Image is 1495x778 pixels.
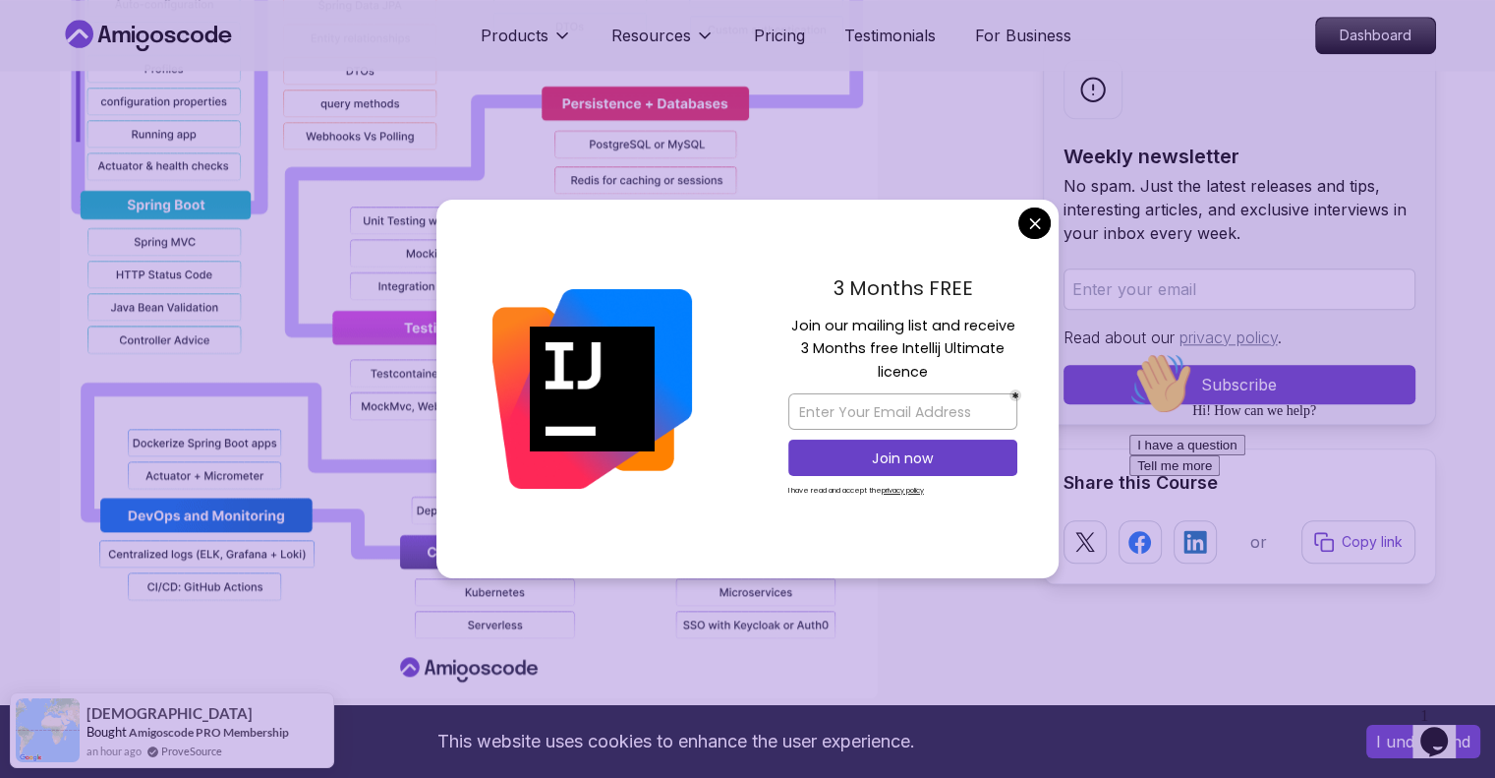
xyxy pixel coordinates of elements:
[481,24,548,47] p: Products
[8,59,195,74] span: Hi! How can we help?
[15,720,1337,763] div: This website uses cookies to enhance the user experience.
[975,24,1071,47] a: For Business
[8,111,98,132] button: Tell me more
[1316,18,1435,53] p: Dashboard
[8,90,124,111] button: I have a question
[1366,725,1480,758] button: Accept cookies
[8,8,71,71] img: :wave:
[16,698,80,762] img: provesource social proof notification image
[129,725,289,740] a: Amigoscode PRO Membership
[1315,17,1436,54] a: Dashboard
[1064,174,1415,245] p: No spam. Just the latest releases and tips, interesting articles, and exclusive interviews in you...
[1064,269,1415,310] input: Enter your email
[161,743,222,759] a: ProveSource
[86,724,127,740] span: Bought
[86,705,253,722] span: [DEMOGRAPHIC_DATA]
[481,24,572,63] button: Products
[1064,469,1415,497] h2: Share this Course
[611,24,715,63] button: Resources
[8,8,362,132] div: 👋Hi! How can we help?I have a questionTell me more
[844,24,936,47] a: Testimonials
[86,743,142,759] span: an hour ago
[611,24,691,47] p: Resources
[754,24,805,47] a: Pricing
[1064,326,1415,349] p: Read about our .
[1064,143,1415,170] h2: Weekly newsletter
[1179,328,1278,347] a: privacy policy
[1121,344,1475,689] iframe: chat widget
[1064,365,1415,404] button: Subscribe
[1412,699,1475,758] iframe: chat widget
